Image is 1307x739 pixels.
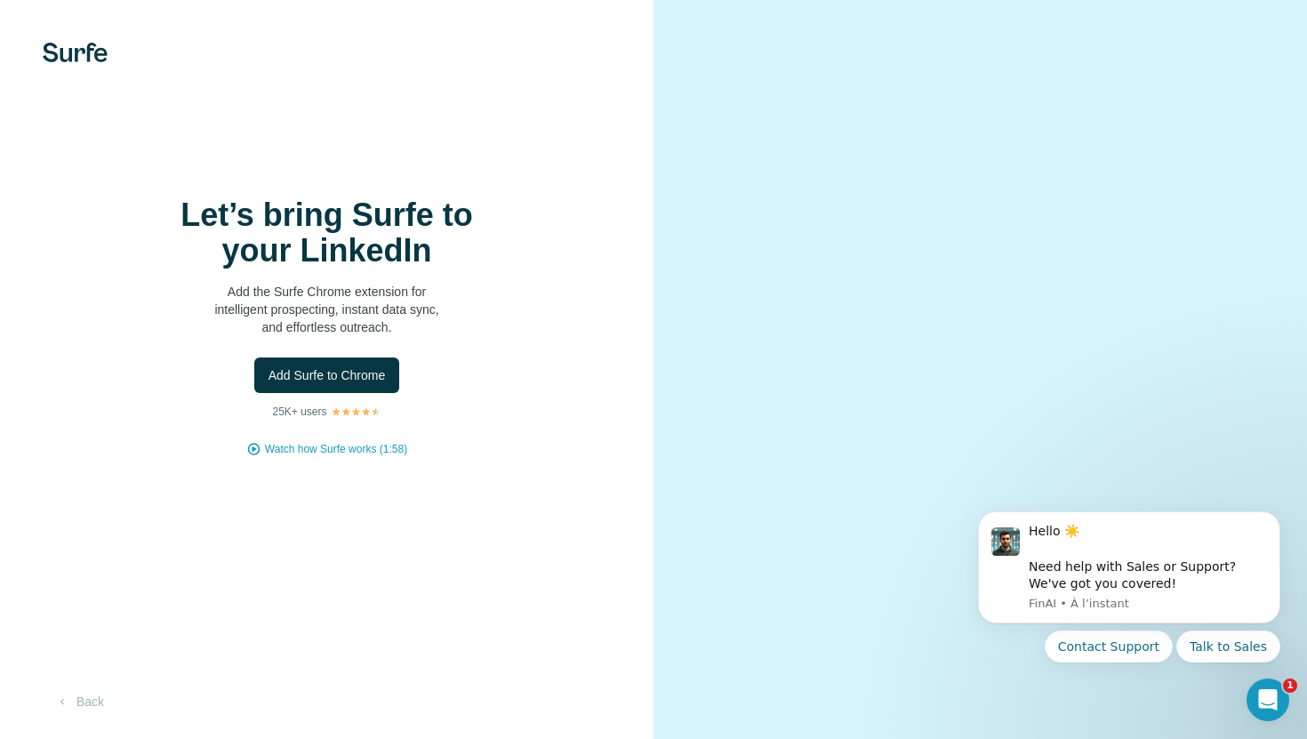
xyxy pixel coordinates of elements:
[272,404,326,420] p: 25K+ users
[149,283,505,336] p: Add the Surfe Chrome extension for intelligent prospecting, instant data sync, and effortless out...
[951,489,1307,730] iframe: Intercom notifications message
[1247,679,1289,721] iframe: Intercom live chat
[269,366,386,384] span: Add Surfe to Chrome
[331,406,381,417] img: Rating Stars
[43,686,116,718] button: Back
[149,197,505,269] h1: Let’s bring Surfe to your LinkedIn
[254,357,400,393] button: Add Surfe to Chrome
[1283,679,1297,693] span: 1
[265,441,407,457] button: Watch how Surfe works (1:58)
[43,43,108,62] img: Surfe's logo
